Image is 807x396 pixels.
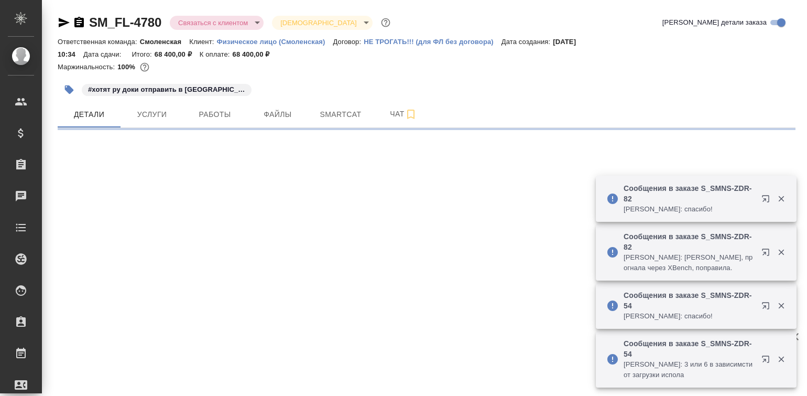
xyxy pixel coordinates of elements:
button: Связаться с клиентом [175,18,251,27]
span: Детали [64,108,114,121]
button: Закрыть [770,248,792,257]
button: 0.00 RUB; [138,60,151,74]
p: [PERSON_NAME]: спасибо! [624,311,755,322]
p: НЕ ТРОГАТЬ!!! (для ФЛ без договора) [364,38,501,46]
p: Сообщения в заказе S_SMNS-ZDR-82 [624,183,755,204]
a: SM_FL-4780 [89,15,161,29]
span: Файлы [253,108,303,121]
p: Маржинальность: [58,63,117,71]
svg: Подписаться [405,108,417,121]
p: [PERSON_NAME]: спасибо! [624,204,755,215]
button: Открыть в новой вкладке [755,295,780,320]
p: Дата сдачи: [83,50,124,58]
button: Скопировать ссылку [73,16,85,29]
span: Работы [190,108,240,121]
p: Сообщения в заказе S_SMNS-ZDR-54 [624,338,755,359]
button: Закрыть [770,355,792,364]
span: [PERSON_NAME] детали заказа [662,17,767,28]
p: Клиент: [189,38,216,46]
p: #хотят ру доки отправить в [GEOGRAPHIC_DATA], могут вернутся с легой коммерции [88,84,245,95]
p: Дата создания: [501,38,553,46]
button: Открыть в новой вкладке [755,349,780,374]
p: 68 400,00 ₽ [155,50,200,58]
div: Связаться с клиентом [170,16,264,30]
p: Договор: [333,38,364,46]
button: Скопировать ссылку для ЯМессенджера [58,16,70,29]
span: хотят ру доки отправить в Дубай, могут вернутся с легой коммерции [81,84,253,93]
button: Добавить тэг [58,78,81,101]
p: Сообщения в заказе S_SMNS-ZDR-54 [624,290,755,311]
a: НЕ ТРОГАТЬ!!! (для ФЛ без договора) [364,37,501,46]
p: Сообщения в заказе S_SMNS-ZDR-82 [624,231,755,252]
p: Физическое лицо (Смоленская) [216,38,333,46]
button: [DEMOGRAPHIC_DATA] [277,18,359,27]
p: Ответственная команда: [58,38,140,46]
p: К оплате: [200,50,233,58]
p: 100% [117,63,138,71]
button: Закрыть [770,301,792,311]
button: Закрыть [770,194,792,204]
p: Итого: [132,50,154,58]
a: Физическое лицо (Смоленская) [216,37,333,46]
div: Связаться с клиентом [272,16,372,30]
span: Smartcat [315,108,366,121]
button: Открыть в новой вкладке [755,188,780,213]
p: [PERSON_NAME]: 3 или 6 в зависимсти от загрузки испола [624,359,755,380]
button: Открыть в новой вкладке [755,242,780,267]
p: Смоленская [140,38,190,46]
p: 68 400,00 ₽ [233,50,278,58]
button: Доп статусы указывают на важность/срочность заказа [379,16,392,29]
p: [PERSON_NAME]: [PERSON_NAME], прогнала через XBench, поправила. [624,252,755,273]
span: Услуги [127,108,177,121]
span: Чат [378,108,429,121]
